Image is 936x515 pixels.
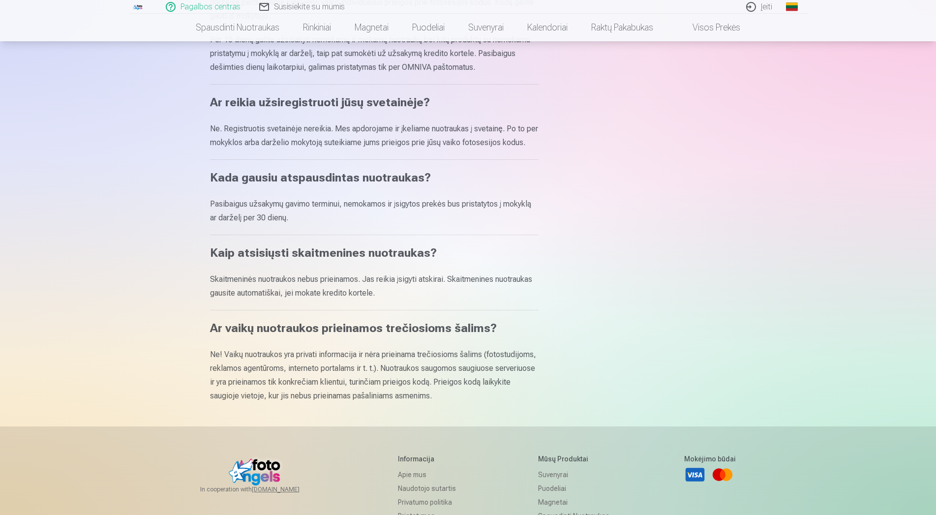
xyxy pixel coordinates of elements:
[579,14,665,41] a: Raktų pakabukas
[538,495,609,509] a: Magnetai
[398,468,463,482] a: Apie mus
[398,495,463,509] a: Privatumo politika
[684,464,706,485] a: Visa
[515,14,579,41] a: Kalendoriai
[210,197,539,225] p: Pasibaigus užsakymų gavimo terminui, nemokamos ir įsigytos prekės bus pristatytos į mokyklą ar da...
[184,14,291,41] a: Spausdinti nuotraukas
[398,482,463,495] a: Naudotojo sutartis
[665,14,752,41] a: Visos prekės
[684,454,736,464] h5: Mokėjimo būdai
[538,454,609,464] h5: Mūsų produktai
[538,482,609,495] a: Puodeliai
[200,485,323,493] span: In cooperation with
[210,273,539,300] p: Skaitmeninės nuotraukos nebus prieinamos. Jas reikia įsigyti atskirai. Skaitmenines nuotraukas ga...
[712,464,733,485] a: Mastercard
[538,468,609,482] a: Suvenyrai
[291,14,343,41] a: Rinkiniai
[400,14,456,41] a: Puodeliai
[210,33,539,74] p: Per 10 dienų galite užsisakyti nemokamų ir mokamų nuotraukų bei kitų produktų su nemokamu pristat...
[456,14,515,41] a: Suvenyrai
[210,122,539,150] p: Ne. Registruotis svetainėje nereikia. Mes apdorojame ir įkeliame nuotraukas į svetainę. Po to per...
[210,348,539,403] p: Ne! Vaikų nuotraukos yra privati informacija ir nėra prieinama trečiosioms šalims (fotostudijoms,...
[398,454,463,464] h5: Informacija
[133,4,144,10] img: /fa2
[343,14,400,41] a: Magnetai
[252,485,323,493] a: [DOMAIN_NAME]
